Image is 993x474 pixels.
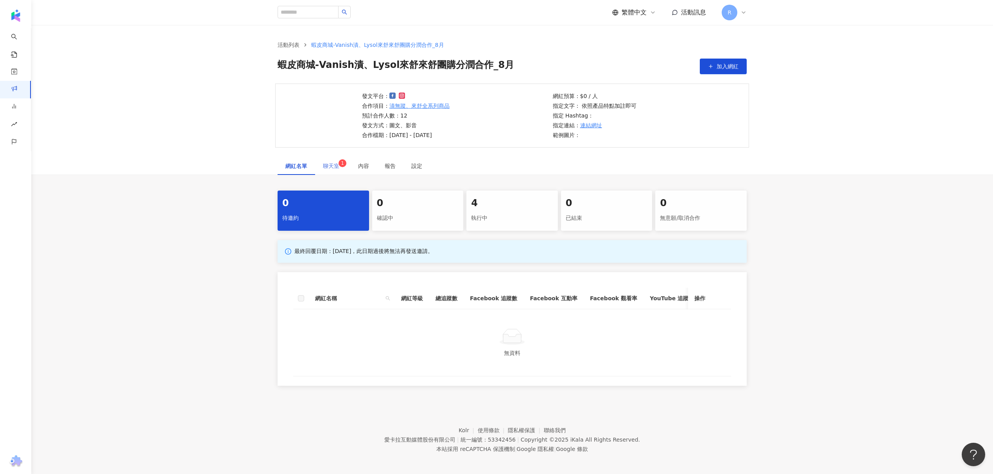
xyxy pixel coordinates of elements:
[395,288,429,309] th: 網紅等級
[377,197,459,210] div: 0
[521,437,640,443] div: Copyright © 2025 All Rights Reserved.
[464,288,523,309] th: Facebook 追蹤數
[11,28,27,59] a: search
[389,102,450,110] a: 漬無蹤、來舒全系列商品
[553,102,636,110] p: 指定文字： 依照產品特點加註即可
[385,162,396,170] div: 報告
[508,427,544,433] a: 隱私權保護
[478,427,508,433] a: 使用條款
[471,212,553,225] div: 執行中
[276,41,301,49] a: 活動列表
[284,247,292,256] span: info-circle
[553,121,636,130] p: 指定連結：
[461,437,516,443] div: 統一編號：53342456
[962,443,985,466] iframe: Help Scout Beacon - Open
[362,121,450,130] p: 發文方式：圖文、影音
[553,131,636,139] p: 範例圖片：
[282,212,364,225] div: 待邀約
[11,116,17,134] span: rise
[362,102,450,110] p: 合作項目：
[515,446,517,452] span: |
[362,131,450,139] p: 合作檔期：[DATE] - [DATE]
[523,288,583,309] th: Facebook 互動率
[459,427,477,433] a: Kolr
[429,288,464,309] th: 總追蹤數
[566,212,648,225] div: 已結束
[622,8,647,17] span: 繁體中文
[471,197,553,210] div: 4
[339,159,346,167] sup: 1
[341,160,344,166] span: 1
[688,288,731,309] th: 操作
[554,446,556,452] span: |
[9,9,22,22] img: logo icon
[570,437,584,443] a: iKala
[457,437,459,443] span: |
[384,292,392,304] span: search
[282,197,364,210] div: 0
[517,437,519,443] span: |
[660,212,742,225] div: 無意願/取消合作
[362,92,450,100] p: 發文平台：
[643,288,700,309] th: YouTube 追蹤數
[278,59,514,74] span: 蝦皮商城-Vanish漬、Lysol來舒來舒團購分潤合作_8月
[385,296,390,301] span: search
[436,444,588,454] span: 本站採用 reCAPTCHA 保護機制
[358,162,369,170] div: 內容
[283,94,360,137] img: 漬無蹤、來舒全系列商品
[303,349,722,357] div: 無資料
[580,121,602,130] a: 連結網址
[544,427,566,433] a: 聯絡我們
[553,111,636,120] p: 指定 Hashtag：
[681,9,706,16] span: 活動訊息
[566,197,648,210] div: 0
[323,163,342,169] span: 聊天室
[342,9,347,15] span: search
[384,437,455,443] div: 愛卡拉互動媒體股份有限公司
[700,59,747,74] button: 加入網紅
[377,212,459,225] div: 確認中
[660,197,742,210] div: 0
[584,288,643,309] th: Facebook 觀看率
[553,92,636,100] p: 網紅預算：$0 / 人
[294,248,433,255] p: 最終回覆日期：[DATE]，此日期過後將無法再發送邀請。
[8,455,23,468] img: chrome extension
[556,446,588,452] a: Google 條款
[516,446,554,452] a: Google 隱私權
[717,63,738,69] span: 加入網紅
[315,294,382,303] span: 網紅名稱
[728,8,731,17] span: R
[411,162,422,170] div: 設定
[311,42,444,48] span: 蝦皮商城-Vanish漬、Lysol來舒來舒團購分潤合作_8月
[362,111,450,120] p: 預計合作人數：12
[285,162,307,170] div: 網紅名單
